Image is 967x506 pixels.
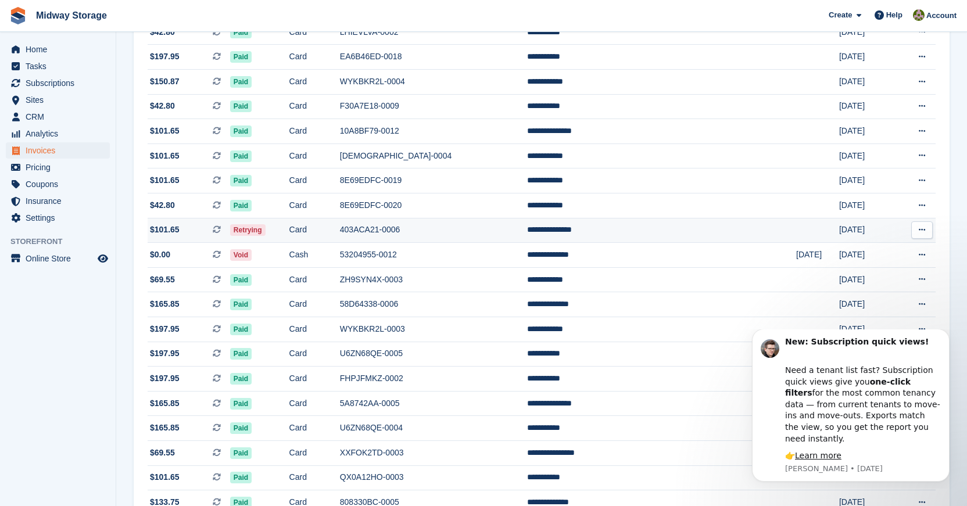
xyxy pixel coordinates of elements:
span: Void [230,249,252,261]
span: $197.95 [150,51,180,63]
a: menu [6,41,110,58]
span: Sites [26,92,95,108]
td: Card [289,119,340,144]
td: [DATE] [839,94,895,119]
span: Create [829,9,852,21]
td: Card [289,193,340,218]
span: $0.00 [150,249,170,261]
td: [DATE] [839,20,895,45]
td: [DATE] [839,218,895,243]
td: WYKBKR2L-0004 [340,70,528,95]
td: [DATE] [839,317,895,342]
td: 58D64338-0006 [340,292,528,317]
span: Paid [230,125,252,137]
td: Card [289,168,340,193]
span: Retrying [230,224,266,236]
span: Invoices [26,142,95,159]
td: ZH9SYN4X-0003 [340,267,528,292]
img: stora-icon-8386f47178a22dfd0bd8f6a31ec36ba5ce8667c1dd55bd0f319d3a0aa187defe.svg [9,7,27,24]
td: 403ACA21-0006 [340,218,528,243]
span: Help [886,9,902,21]
span: Paid [230,348,252,360]
span: $42.80 [150,26,175,38]
span: $101.65 [150,471,180,483]
span: $165.85 [150,422,180,434]
span: Paid [230,27,252,38]
span: CRM [26,109,95,125]
span: Subscriptions [26,75,95,91]
span: Account [926,10,957,21]
td: Card [289,45,340,70]
span: Paid [230,299,252,310]
td: EA6B46ED-0018 [340,45,528,70]
td: U6ZN68QE-0005 [340,342,528,367]
td: [DATE] [839,70,895,95]
td: Card [289,70,340,95]
span: $42.80 [150,100,175,112]
img: Heather Nicholson [913,9,925,21]
span: Tasks [26,58,95,74]
td: Card [289,143,340,168]
a: Preview store [96,252,110,265]
span: $197.95 [150,323,180,335]
td: Card [289,292,340,317]
a: menu [6,176,110,192]
td: WYKBKR2L-0003 [340,317,528,342]
a: menu [6,159,110,175]
span: Coupons [26,176,95,192]
td: LHIEVLVA-0002 [340,20,528,45]
td: XXFOK2TD-0003 [340,440,528,465]
span: Paid [230,51,252,63]
span: Paid [230,76,252,88]
a: menu [6,75,110,91]
td: Card [289,20,340,45]
span: Settings [26,210,95,226]
span: Paid [230,324,252,335]
td: Card [289,267,340,292]
span: Paid [230,398,252,410]
td: [DATE] [839,45,895,70]
td: 8E69EDFC-0019 [340,168,528,193]
td: [DATE] [839,267,895,292]
td: Cash [289,243,340,268]
td: [DATE] [839,168,895,193]
td: F30A7E18-0009 [340,94,528,119]
b: New: Subscription quick views! [51,8,194,17]
span: $101.65 [150,125,180,137]
td: Card [289,342,340,367]
a: menu [6,58,110,74]
span: Paid [230,472,252,483]
div: Message content [51,7,206,132]
span: $197.95 [150,372,180,385]
td: [DATE] [839,143,895,168]
span: Pricing [26,159,95,175]
span: Paid [230,175,252,186]
td: Card [289,416,340,441]
span: $42.80 [150,199,175,211]
td: [DATE] [839,292,895,317]
span: Paid [230,101,252,112]
span: $101.65 [150,174,180,186]
a: menu [6,210,110,226]
td: [DATE] [839,193,895,218]
td: Card [289,94,340,119]
td: Card [289,218,340,243]
span: Storefront [10,236,116,247]
td: 10A8BF79-0012 [340,119,528,144]
span: Insurance [26,193,95,209]
td: Card [289,317,340,342]
td: Card [289,391,340,416]
span: Analytics [26,125,95,142]
div: Need a tenant list fast? Subscription quick views give you for the most common tenancy data — fro... [51,24,206,115]
span: Home [26,41,95,58]
span: Paid [230,422,252,434]
a: menu [6,250,110,267]
span: Paid [230,274,252,286]
td: Card [289,465,340,490]
span: $101.65 [150,224,180,236]
td: 5A8742AA-0005 [340,391,528,416]
td: [DATE] [796,243,839,268]
td: Card [289,367,340,392]
span: Paid [230,200,252,211]
span: Paid [230,373,252,385]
